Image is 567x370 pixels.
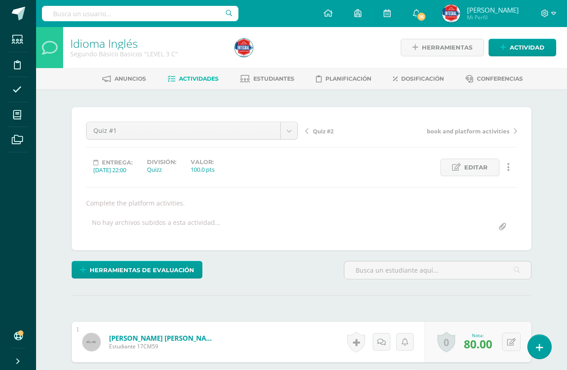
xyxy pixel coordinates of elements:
img: 0f1066ccd690ba2dcf7bdb843d909207.png [442,5,460,23]
div: [DATE] 22:00 [93,166,133,174]
span: Herramientas [422,39,472,56]
span: Quiz #2 [313,127,334,135]
a: Actividades [168,72,219,86]
span: Actividades [179,75,219,82]
a: Planificación [316,72,371,86]
div: 100.0 pts [191,165,215,174]
h1: Idioma Inglés [70,37,224,50]
a: Idioma Inglés [70,36,138,51]
span: Quiz #1 [93,122,274,139]
a: Actividad [489,39,556,56]
div: Quizz [147,165,176,174]
div: Complete the platform activities. [82,199,521,207]
span: book and platform activities [427,127,509,135]
span: Anuncios [114,75,146,82]
span: Actividad [510,39,544,56]
span: Planificación [325,75,371,82]
span: Entrega: [102,159,133,166]
a: Conferencias [466,72,523,86]
span: Estudiantes [253,75,294,82]
a: Quiz #1 [87,122,297,139]
a: Anuncios [102,72,146,86]
img: 45x45 [82,333,101,351]
span: [PERSON_NAME] [467,5,519,14]
span: Conferencias [477,75,523,82]
div: No hay archivos subidos a esta actividad... [92,218,220,236]
a: [PERSON_NAME] [PERSON_NAME] [109,333,217,343]
span: Mi Perfil [467,14,519,21]
span: 16 [416,12,426,22]
span: Dosificación [401,75,444,82]
input: Busca un estudiante aquí... [344,261,531,279]
label: División: [147,159,176,165]
img: 0f1066ccd690ba2dcf7bdb843d909207.png [235,39,253,57]
div: Nota: [464,332,492,338]
a: Herramientas de evaluación [72,261,202,279]
div: Segundo Básico Basicos 'LEVEL 3 C' [70,50,224,58]
a: book and platform activities [411,126,517,135]
span: Herramientas de evaluación [90,262,194,279]
span: Estudiante 17CM59 [109,343,217,350]
a: Quiz #2 [305,126,411,135]
a: Estudiantes [240,72,294,86]
a: Herramientas [401,39,484,56]
label: Valor: [191,159,215,165]
a: 0 [437,332,455,352]
input: Busca un usuario... [42,6,238,21]
span: 80.00 [464,336,492,352]
a: Dosificación [393,72,444,86]
span: Editar [464,159,488,176]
